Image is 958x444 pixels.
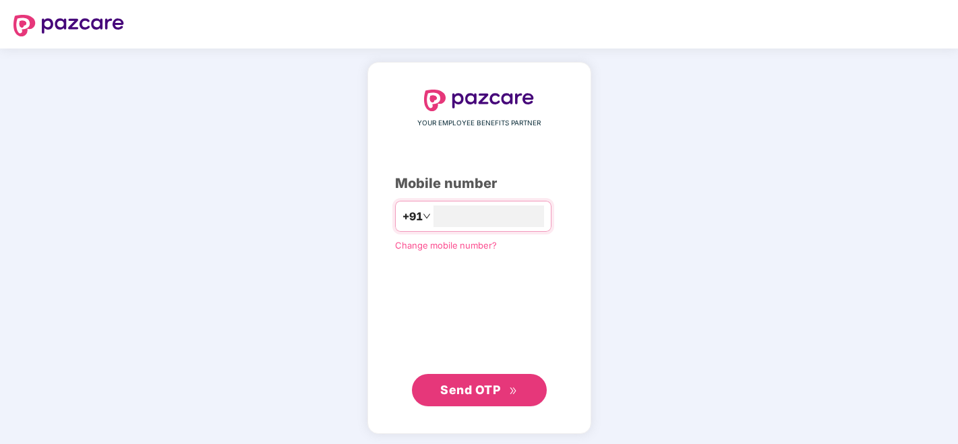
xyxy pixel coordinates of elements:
span: Send OTP [440,383,500,397]
img: logo [424,90,535,111]
span: down [423,212,431,220]
button: Send OTPdouble-right [412,374,547,406]
div: Mobile number [395,173,564,194]
span: double-right [509,387,518,395]
img: logo [13,15,124,36]
span: +91 [402,208,423,225]
span: YOUR EMPLOYEE BENEFITS PARTNER [417,118,541,129]
a: Change mobile number? [395,240,497,251]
